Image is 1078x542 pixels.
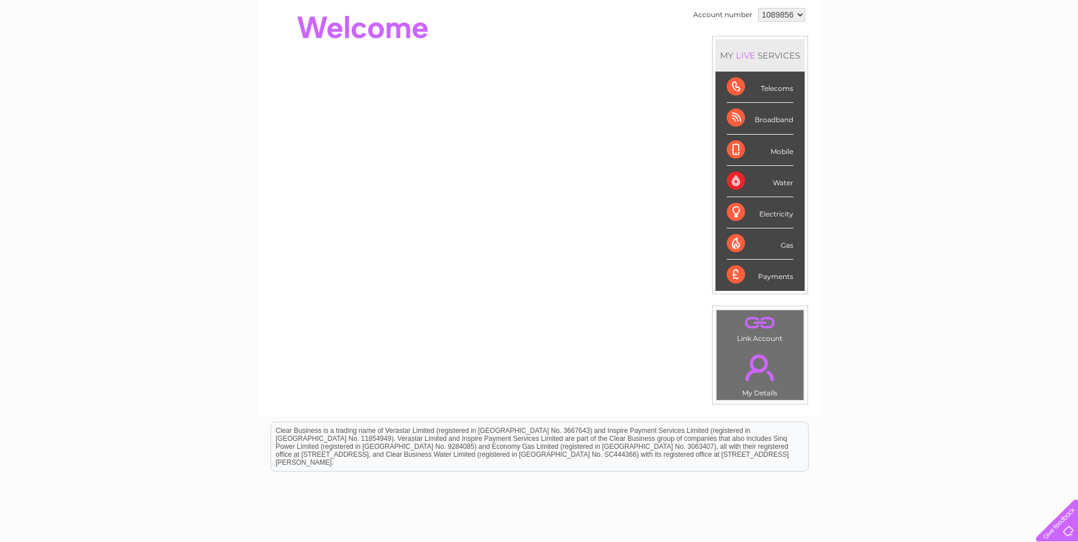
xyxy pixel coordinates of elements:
[716,310,804,345] td: Link Account
[906,48,931,57] a: Energy
[864,6,942,20] a: 0333 014 3131
[734,50,757,61] div: LIVE
[38,30,95,64] img: logo.png
[719,348,801,387] a: .
[727,197,793,228] div: Electricity
[727,228,793,260] div: Gas
[727,103,793,134] div: Broadband
[715,39,805,72] div: MY SERVICES
[1002,48,1030,57] a: Contact
[878,48,900,57] a: Water
[271,6,808,55] div: Clear Business is a trading name of Verastar Limited (registered in [GEOGRAPHIC_DATA] No. 3667643...
[690,5,755,24] td: Account number
[938,48,972,57] a: Telecoms
[1040,48,1067,57] a: Log out
[727,135,793,166] div: Mobile
[979,48,996,57] a: Blog
[716,345,804,401] td: My Details
[719,313,801,333] a: .
[727,72,793,103] div: Telecoms
[727,260,793,290] div: Payments
[727,166,793,197] div: Water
